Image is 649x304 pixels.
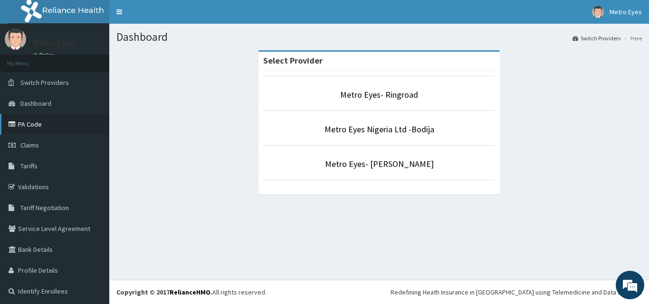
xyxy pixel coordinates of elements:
div: Minimize live chat window [156,5,179,28]
img: User Image [592,6,604,18]
img: d_794563401_company_1708531726252_794563401 [18,47,38,71]
span: Tariffs [20,162,38,170]
span: Metro Eyes [610,8,642,16]
div: Chat with us now [49,53,160,65]
span: We're online! [55,92,131,187]
a: Switch Providers [573,34,620,42]
strong: Copyright © 2017 . [116,288,212,296]
a: Online [33,52,56,58]
span: Dashboard [20,99,51,108]
textarea: Type your message and hit 'Enter' [5,203,181,236]
a: Metro Eyes- [PERSON_NAME] [325,158,434,169]
div: Redefining Heath Insurance in [GEOGRAPHIC_DATA] using Telemedicine and Data Science! [391,287,642,297]
p: Metro Eyes [33,38,74,47]
span: Claims [20,141,39,149]
a: RelianceHMO [170,288,210,296]
li: Here [621,34,642,42]
h1: Dashboard [116,31,642,43]
strong: Select Provider [263,55,323,66]
a: Metro Eyes Nigeria Ltd -Bodija [324,124,434,135]
a: Metro Eyes- Ringroad [340,89,418,100]
footer: All rights reserved. [109,280,649,304]
span: Tariff Negotiation [20,203,69,212]
img: User Image [5,28,26,50]
span: Switch Providers [20,78,69,87]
